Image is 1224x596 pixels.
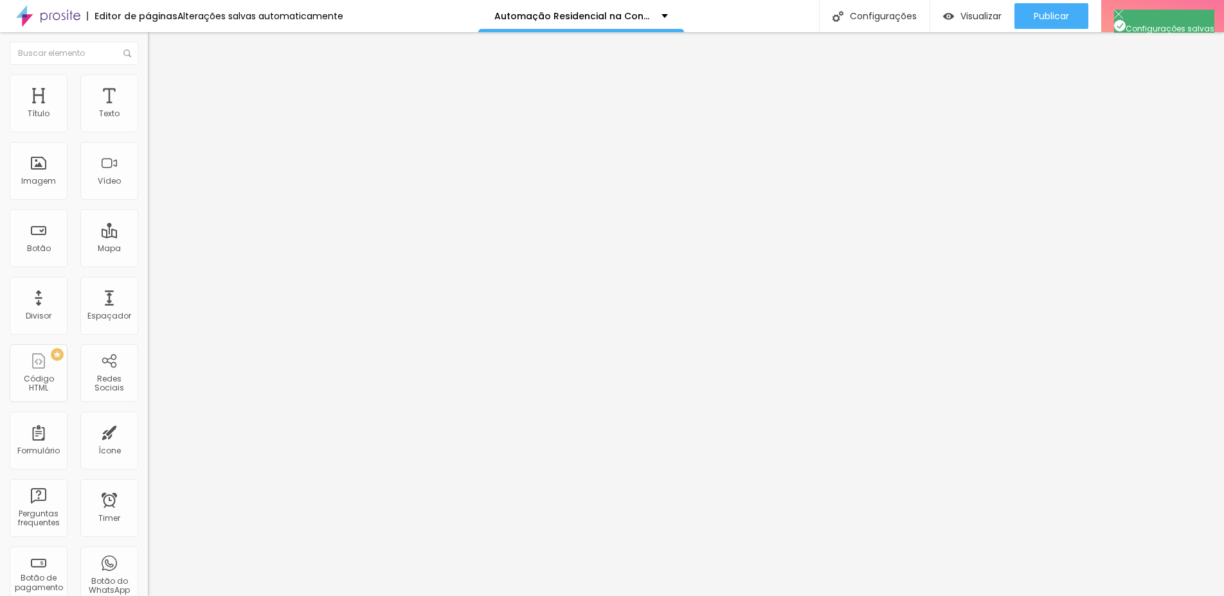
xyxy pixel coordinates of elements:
[1114,20,1126,31] img: Icone
[930,3,1014,29] button: Visualizar
[13,574,64,592] div: Botão de pagamento
[1114,23,1214,34] span: Configurações salvas
[21,177,56,186] div: Imagem
[87,311,131,320] div: Espaçador
[13,374,64,393] div: Código HTML
[494,12,652,21] p: Automação Residencial na Consolação SP
[833,11,843,22] img: Icone
[84,374,134,393] div: Redes Sociais
[98,514,120,523] div: Timer
[27,244,51,253] div: Botão
[1014,3,1088,29] button: Publicar
[26,311,51,320] div: Divisor
[98,177,121,186] div: Vídeo
[84,577,134,595] div: Botão do WhatsApp
[943,11,954,22] img: view-1.svg
[87,12,177,21] div: Editor de páginas
[13,509,64,528] div: Perguntas frequentes
[99,109,120,118] div: Texto
[1034,11,1069,21] span: Publicar
[123,49,131,57] img: Icone
[28,109,50,118] div: Título
[10,42,138,65] input: Buscar elemento
[1114,10,1123,19] img: Icone
[98,244,121,253] div: Mapa
[960,11,1002,21] span: Visualizar
[177,12,343,21] div: Alterações salvas automaticamente
[98,446,121,455] div: Ícone
[17,446,60,455] div: Formulário
[148,32,1224,596] iframe: Editor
